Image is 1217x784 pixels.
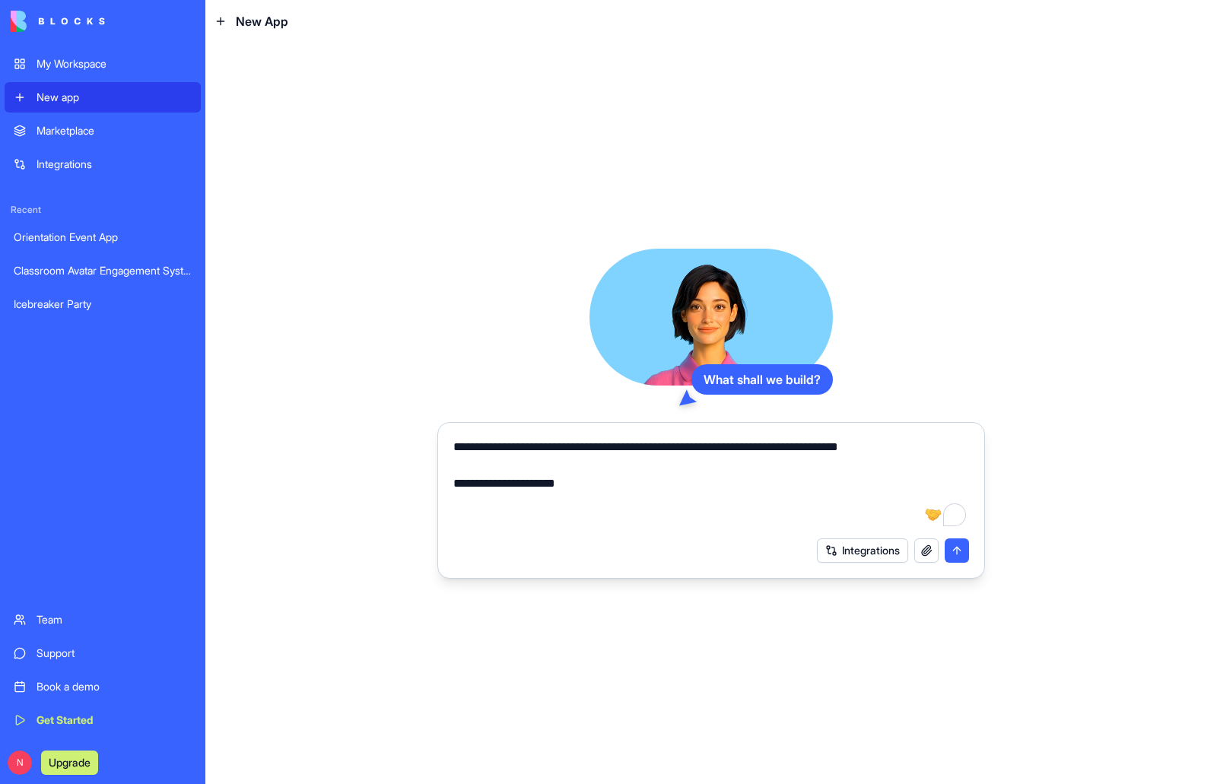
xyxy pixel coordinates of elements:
[37,157,192,172] div: Integrations
[37,90,192,105] div: New app
[37,679,192,694] div: Book a demo
[37,646,192,661] div: Support
[5,204,201,216] span: Recent
[691,364,833,395] div: What shall we build?
[5,256,201,286] a: Classroom Avatar Engagement System
[817,538,908,563] button: Integrations
[41,754,98,770] a: Upgrade
[5,605,201,635] a: Team
[37,56,192,71] div: My Workspace
[14,263,192,278] div: Classroom Avatar Engagement System
[5,82,201,113] a: New app
[37,612,192,627] div: Team
[37,713,192,728] div: Get Started
[11,11,105,32] img: logo
[5,638,201,668] a: Support
[5,116,201,146] a: Marketplace
[236,12,288,30] span: New App
[453,438,969,529] textarea: To enrich screen reader interactions, please activate Accessibility in Grammarly extension settings
[5,289,201,319] a: Icebreaker Party
[14,230,192,245] div: Orientation Event App
[5,49,201,79] a: My Workspace
[5,705,201,735] a: Get Started
[8,751,32,775] span: N
[37,123,192,138] div: Marketplace
[14,297,192,312] div: Icebreaker Party
[5,149,201,179] a: Integrations
[5,671,201,702] a: Book a demo
[41,751,98,775] button: Upgrade
[5,222,201,252] a: Orientation Event App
